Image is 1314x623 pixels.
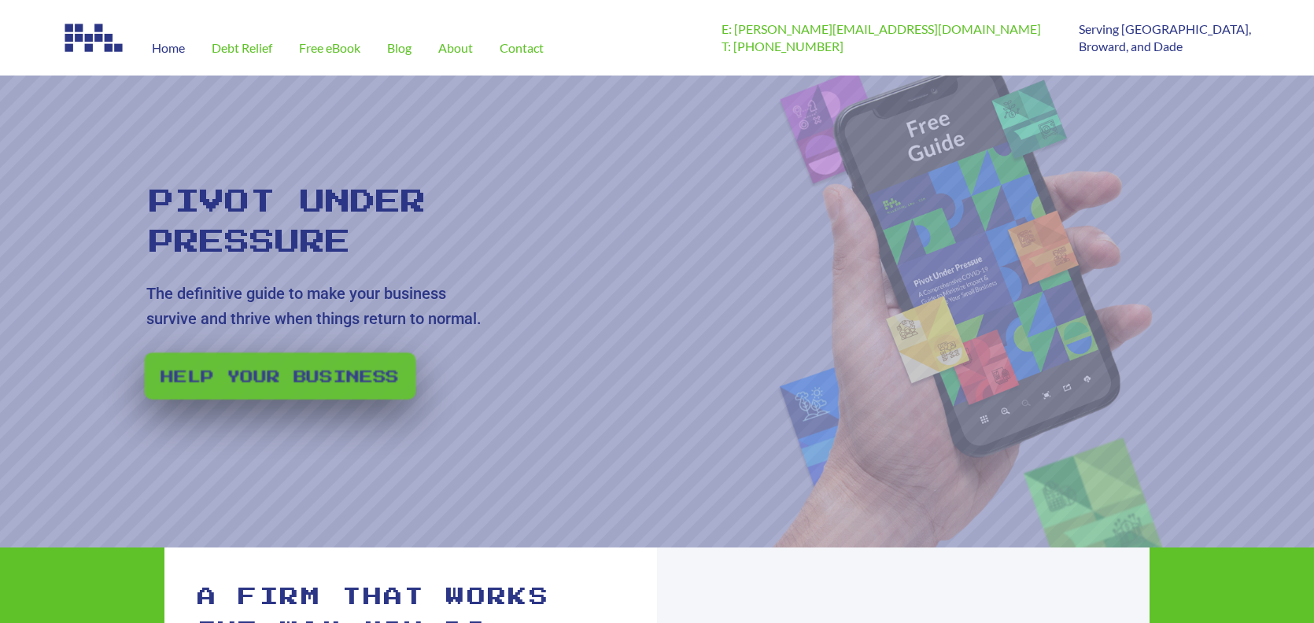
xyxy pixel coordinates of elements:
a: Free eBook [286,20,374,76]
p: Serving [GEOGRAPHIC_DATA], Broward, and Dade [1079,20,1251,56]
a: Home [138,20,198,76]
span: Free eBook [299,42,360,54]
a: About [425,20,486,76]
span: About [438,42,473,54]
a: Help your business [145,352,416,399]
img: Image [63,20,126,55]
rs-layer: The definitive guide to make your business survive and thrive when things return to normal. [146,281,493,331]
a: Blog [374,20,425,76]
a: Contact [486,20,557,76]
a: T: [PHONE_NUMBER] [722,39,843,53]
span: Blog [387,42,412,54]
span: Home [152,42,185,54]
span: Debt Relief [212,42,272,54]
a: Debt Relief [198,20,286,76]
a: E: [PERSON_NAME][EMAIL_ADDRESS][DOMAIN_NAME] [722,21,1041,36]
span: Contact [500,42,544,54]
rs-layer: Pivot Under Pressure [149,182,446,263]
